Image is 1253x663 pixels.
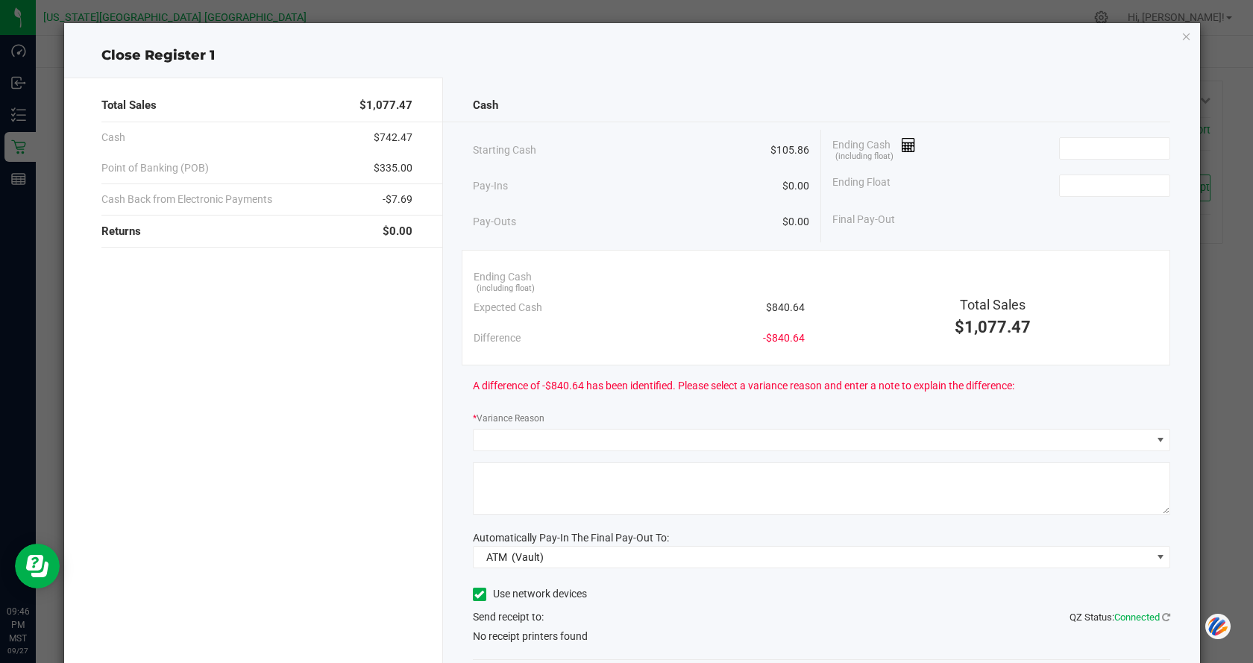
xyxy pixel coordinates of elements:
[374,160,412,176] span: $335.00
[1070,612,1170,623] span: QZ Status:
[101,97,157,114] span: Total Sales
[474,330,521,346] span: Difference
[763,330,805,346] span: -$840.64
[486,551,507,563] span: ATM
[955,318,1031,336] span: $1,077.47
[770,142,809,158] span: $105.86
[960,297,1026,312] span: Total Sales
[782,214,809,230] span: $0.00
[473,532,669,544] span: Automatically Pay-In The Final Pay-Out To:
[832,212,895,227] span: Final Pay-Out
[473,178,508,194] span: Pay-Ins
[15,544,60,588] iframe: Resource center
[473,142,536,158] span: Starting Cash
[1205,613,1231,641] img: svg+xml;base64,PHN2ZyB3aWR0aD0iNDQiIGhlaWdodD0iNDQiIHZpZXdCb3g9IjAgMCA0NCA0NCIgZmlsbD0ibm9uZSIgeG...
[473,214,516,230] span: Pay-Outs
[477,283,535,295] span: (including float)
[474,300,542,315] span: Expected Cash
[832,137,916,160] span: Ending Cash
[64,45,1201,66] div: Close Register 1
[473,412,544,425] label: Variance Reason
[835,151,894,163] span: (including float)
[473,611,544,623] span: Send receipt to:
[101,192,272,207] span: Cash Back from Electronic Payments
[374,130,412,145] span: $742.47
[473,378,1014,394] span: A difference of -$840.64 has been identified. Please select a variance reason and enter a note to...
[101,216,412,248] div: Returns
[766,300,805,315] span: $840.64
[473,586,587,602] label: Use network devices
[359,97,412,114] span: $1,077.47
[383,223,412,240] span: $0.00
[512,551,544,563] span: (Vault)
[1114,612,1160,623] span: Connected
[832,175,891,197] span: Ending Float
[473,629,588,644] span: No receipt printers found
[101,160,209,176] span: Point of Banking (POB)
[782,178,809,194] span: $0.00
[101,130,125,145] span: Cash
[383,192,412,207] span: -$7.69
[474,269,532,285] span: Ending Cash
[473,97,498,114] span: Cash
